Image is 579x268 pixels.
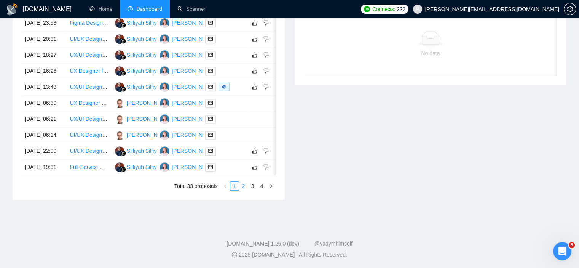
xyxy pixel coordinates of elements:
td: [DATE] 16:26 [22,63,67,79]
li: 4 [257,181,266,191]
img: gigradar-bm.png [121,22,126,28]
a: SSSilfiyah Silfiyah [115,148,163,154]
span: mail [208,37,213,41]
td: UX/UI Designer for a Mission-Driven Wellness Website (Figma Expert) [67,79,112,95]
img: gigradar-bm.png [121,55,126,60]
div: 2025 [DOMAIN_NAME] | All Rights Reserved. [6,251,573,259]
td: Full-Service Web Designer/Developer Needed [67,159,112,175]
span: right [269,184,273,188]
td: [DATE] 06:21 [22,111,67,127]
div: Silfiyah Silfiyah [127,163,163,171]
img: SS [115,50,124,60]
span: mail [208,21,213,25]
span: 8 [569,242,575,248]
li: Next Page [266,181,276,191]
a: TS[PERSON_NAME] [160,67,215,74]
a: UX/UI Designer for Accounting/Finance AI Platform [70,116,190,122]
div: [PERSON_NAME] [127,99,171,107]
span: like [252,52,257,58]
td: [DATE] 06:14 [22,127,67,143]
div: [PERSON_NAME] [172,163,215,171]
span: mail [208,69,213,73]
div: [PERSON_NAME] [172,83,215,91]
button: like [250,18,259,27]
img: TS [160,18,169,28]
td: [DATE] 06:39 [22,95,67,111]
button: dislike [262,146,271,156]
button: like [250,34,259,43]
a: UX/UI Designer for web app [70,52,136,58]
a: Figma Designer Needed for Apple Vision Pro App Mockup [70,20,206,26]
a: [DOMAIN_NAME] 1.26.0 (dev) [226,241,299,247]
div: Silfiyah Silfiyah [127,147,163,155]
button: dislike [262,34,271,43]
a: UX Designer for AI Knowledge Platform (Education x B2B SaaS) [70,68,222,74]
a: 4 [258,182,266,190]
img: TS [160,34,169,44]
td: [DATE] 13:43 [22,79,67,95]
a: SSSilfiyah Silfiyah [115,51,163,58]
span: mail [208,149,213,153]
a: @vadymhimself [314,241,353,247]
a: SSSilfiyah Silfiyah [115,35,163,42]
img: YO [115,98,124,108]
span: mail [208,117,213,121]
li: Previous Page [221,181,230,191]
button: like [250,146,259,156]
img: SS [115,82,124,92]
a: 3 [249,182,257,190]
li: 1 [230,181,239,191]
a: TS[PERSON_NAME] [160,116,215,122]
span: eye [222,85,226,89]
button: like [250,82,259,91]
span: like [252,84,257,90]
td: [DATE] 19:31 [22,159,67,175]
button: dislike [262,18,271,27]
a: homeHome [89,6,112,12]
td: UX/UI Designer for web app [67,47,112,63]
a: Full-Service Web Designer/Developer Needed [70,164,179,170]
a: 1 [230,182,239,190]
div: [PERSON_NAME] [172,99,215,107]
span: like [252,68,257,74]
span: like [252,164,257,170]
button: like [250,50,259,59]
a: searchScanner [177,6,206,12]
a: YO[PERSON_NAME] [115,99,171,106]
div: Silfiyah Silfiyah [127,19,163,27]
a: UI/UX Designer for Complex Platform Interface (Figma) [70,36,200,42]
img: SS [115,66,124,76]
a: YO[PERSON_NAME] [115,132,171,138]
td: UI/UX Designer for Complex Platform Interface (Figma) [67,31,112,47]
div: [PERSON_NAME] [172,67,215,75]
a: TS[PERSON_NAME] [160,35,215,42]
td: UI/UX Designer (Short-Term Contractor) [67,127,112,143]
li: 2 [239,181,248,191]
a: YO[PERSON_NAME] [115,116,171,122]
td: UX/UI Designer for Accounting/Finance AI Platform [67,111,112,127]
div: Silfiyah Silfiyah [127,35,163,43]
button: dislike [262,50,271,59]
img: TS [160,114,169,124]
span: dislike [263,52,269,58]
span: mail [208,133,213,137]
span: dislike [263,84,269,90]
div: No data [310,49,552,58]
img: gigradar-bm.png [121,39,126,44]
span: dislike [263,68,269,74]
img: SS [115,162,124,172]
a: TS[PERSON_NAME] [160,83,215,90]
td: [DATE] 20:31 [22,31,67,47]
a: setting [564,6,576,12]
span: like [252,36,257,42]
button: right [266,181,276,191]
td: [DATE] 23:53 [22,15,67,31]
div: [PERSON_NAME] [172,35,215,43]
div: [PERSON_NAME] [172,115,215,123]
img: gigradar-bm.png [121,167,126,172]
td: [DATE] 22:00 [22,143,67,159]
span: 222 [397,5,405,13]
img: YO [115,114,124,124]
img: upwork-logo.png [364,6,370,12]
a: TS[PERSON_NAME] [160,19,215,26]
